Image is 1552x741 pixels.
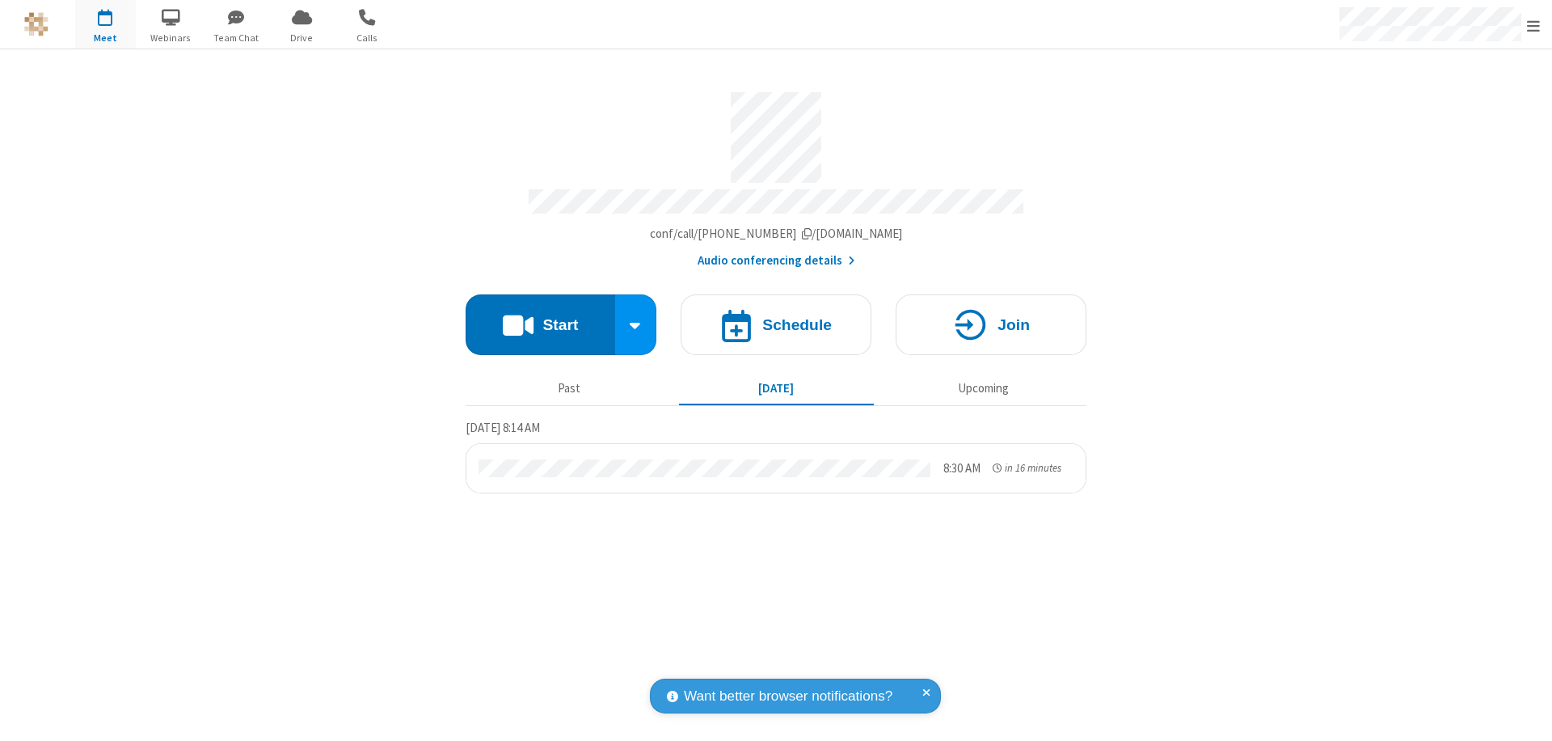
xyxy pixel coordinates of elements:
section: Today's Meetings [466,418,1086,493]
div: 8:30 AM [943,459,981,478]
img: QA Selenium DO NOT DELETE OR CHANGE [24,12,48,36]
button: Upcoming [886,373,1081,404]
button: Audio conferencing details [698,252,855,270]
button: Join [896,294,1086,355]
button: Schedule [681,294,871,355]
button: Start [466,294,615,355]
span: Drive [272,31,332,45]
span: Want better browser notifications? [684,686,892,707]
h4: Schedule [762,317,832,332]
section: Account details [466,80,1086,270]
span: [DATE] 8:14 AM [466,420,540,435]
span: Webinars [141,31,201,45]
span: Copy my meeting room link [650,226,903,241]
span: in 16 minutes [1005,461,1061,475]
span: Meet [75,31,136,45]
span: Calls [337,31,398,45]
h4: Join [997,317,1030,332]
h4: Start [542,317,578,332]
div: Start conference options [615,294,657,355]
button: Copy my meeting room linkCopy my meeting room link [650,225,903,243]
button: [DATE] [679,373,874,404]
span: Team Chat [206,31,267,45]
button: Past [472,373,667,404]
